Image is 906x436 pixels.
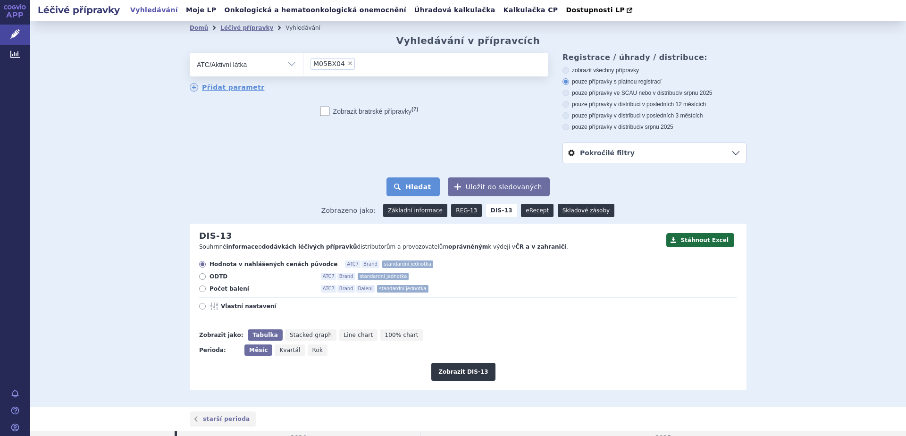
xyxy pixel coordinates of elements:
span: Dostupnosti LP [566,6,625,14]
span: ATC7 [321,273,336,280]
a: Dostupnosti LP [563,4,637,17]
span: Balení [356,285,375,293]
span: v srpnu 2025 [679,90,712,96]
span: ATC7 [345,260,361,268]
h2: Vyhledávání v přípravcích [396,35,540,46]
span: Brand [337,285,355,293]
span: ODTD [210,273,313,280]
span: 100% chart [385,332,418,338]
a: Kalkulačka CP [501,4,561,17]
span: Brand [337,273,355,280]
strong: informace [226,243,259,250]
h2: Léčivé přípravky [30,3,127,17]
span: Brand [361,260,379,268]
label: pouze přípravky ve SCAU nebo v distribuci [562,89,747,97]
button: Uložit do sledovaných [448,177,550,196]
a: Přidat parametr [190,83,265,92]
a: Pokročilé filtry [563,143,746,163]
a: Základní informace [383,204,447,217]
label: pouze přípravky v distribuci [562,123,747,131]
span: Stacked graph [290,332,332,338]
a: Vyhledávání [127,4,181,17]
span: ATC7 [321,285,336,293]
strong: oprávněným [448,243,488,250]
span: Počet balení [210,285,313,293]
span: standardní jednotka [382,260,433,268]
span: Line chart [344,332,373,338]
input: M05BX04 [358,58,363,69]
div: Zobrazit jako: [199,329,243,341]
a: Onkologická a hematoonkologická onemocnění [221,4,409,17]
a: Domů [190,25,208,31]
span: Rok [312,347,323,353]
abbr: (?) [411,106,418,112]
h3: Registrace / úhrady / distribuce: [562,53,747,62]
label: zobrazit všechny přípravky [562,67,747,74]
span: Zobrazeno jako: [321,204,376,217]
span: standardní jednotka [377,285,428,293]
button: Hledat [386,177,440,196]
strong: ČR a v zahraničí [515,243,566,250]
span: standardní jednotka [358,273,409,280]
strong: dodávkách léčivých přípravků [262,243,357,250]
button: Zobrazit DIS-13 [431,363,495,381]
span: Hodnota v nahlášených cenách původce [210,260,337,268]
span: × [347,60,353,66]
label: pouze přípravky s platnou registrací [562,78,747,85]
span: Vlastní nastavení [221,302,325,310]
a: Skladové zásoby [558,204,614,217]
span: v srpnu 2025 [640,124,673,130]
p: Souhrnné o distributorům a provozovatelům k výdeji v . [199,243,662,251]
a: starší perioda [190,411,256,427]
a: Úhradová kalkulačka [411,4,498,17]
span: Měsíc [249,347,268,353]
a: eRecept [521,204,554,217]
label: pouze přípravky v distribuci v posledních 3 měsících [562,112,747,119]
label: pouze přípravky v distribuci v posledních 12 měsících [562,101,747,108]
a: REG-13 [451,204,482,217]
h2: DIS-13 [199,231,232,241]
label: Zobrazit bratrské přípravky [320,107,419,116]
li: Vyhledávání [285,21,333,35]
span: Kvartál [279,347,300,353]
span: DENOSUMAB [313,60,345,67]
a: Moje LP [183,4,219,17]
button: Stáhnout Excel [666,233,734,247]
strong: DIS-13 [486,204,517,217]
div: Perioda: [199,344,240,356]
span: Tabulka [252,332,277,338]
a: Léčivé přípravky [220,25,273,31]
